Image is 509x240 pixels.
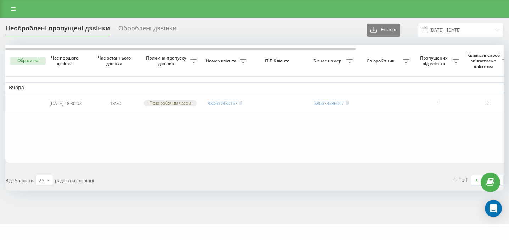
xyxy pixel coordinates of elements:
[466,52,502,69] span: Кількість спроб зв'язатись з клієнтом
[367,24,400,37] button: Експорт
[144,55,190,66] span: Причина пропуску дзвінка
[5,24,110,35] div: Необроблені пропущені дзвінки
[314,100,344,106] a: 380673386047
[485,200,502,217] div: Open Intercom Messenger
[118,24,177,35] div: Оброблені дзвінки
[208,100,237,106] a: 380667430167
[416,55,453,66] span: Пропущених від клієнта
[96,55,134,66] span: Час останнього дзвінка
[5,177,34,184] span: Відображати
[413,95,463,112] td: 1
[39,177,44,184] div: 25
[55,177,94,184] span: рядків на сторінці
[360,58,403,64] span: Співробітник
[204,58,240,64] span: Номер клієнта
[256,58,301,64] span: ПІБ Клієнта
[46,55,85,66] span: Час першого дзвінка
[10,57,46,65] button: Обрати всі
[90,95,140,112] td: 18:30
[310,58,346,64] span: Бізнес номер
[41,95,90,112] td: [DATE] 18:30:02
[453,176,468,183] div: 1 - 1 з 1
[144,100,197,106] div: Поза робочим часом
